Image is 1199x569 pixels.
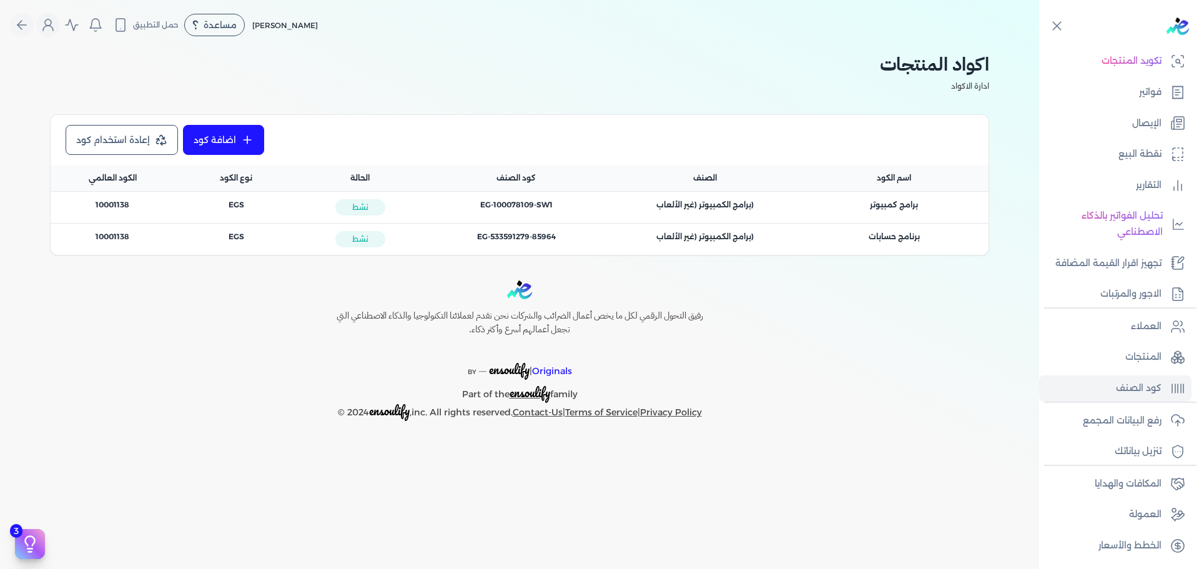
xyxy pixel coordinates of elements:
[183,125,264,155] a: اضافة كود
[1167,17,1189,35] img: logo
[350,172,370,184] span: الحالة
[1125,349,1162,365] p: المنتجات
[870,199,918,210] span: برامج كمبيوتر
[369,401,410,420] span: ensoulify
[1039,502,1192,528] a: العمولة
[335,199,385,215] span: نشط
[229,231,244,242] span: EGS
[1132,116,1162,132] p: الإيصال
[869,231,920,242] span: برنامج حسابات
[565,407,638,418] a: Terms of Service
[480,199,553,210] span: EG-100078109-SW1
[1100,286,1162,302] p: الاجور والمرتبات
[507,280,532,300] img: logo
[656,231,754,242] span: (برامج الكمبيوتر (غير الألعاب
[479,364,486,372] sup: __
[1102,53,1162,69] p: تكويد المنتجات
[310,309,729,336] h6: رفيق التحول الرقمي لكل ما يخص أعمال الضرائب والشركات نحن نقدم لعملائنا التكنولوجيا والذكاء الاصطن...
[66,125,178,155] a: إعادة استخدام كود
[1039,438,1192,465] a: تنزيل بياناتك
[1115,443,1162,460] p: تنزيل بياناتك
[204,21,237,29] span: مساعدة
[1039,203,1192,245] a: تحليل الفواتير بالذكاء الاصطناعي
[1039,141,1192,167] a: نقطة البيع
[1039,79,1192,106] a: فواتير
[1131,319,1162,335] p: العملاء
[1083,413,1162,429] p: رفع البيانات المجمع
[310,380,729,403] p: Part of the family
[133,19,179,31] span: حمل التطبيق
[656,199,754,210] span: (برامج الكمبيوتر (غير الألعاب
[1118,146,1162,162] p: نقطة البيع
[1055,255,1162,272] p: تجهيز اقرار القيمة المضافة
[1039,533,1192,559] a: الخطط والأسعار
[50,78,989,94] p: ادارة الاكواد
[310,403,729,421] p: © 2024 ,inc. All rights reserved. | |
[1039,314,1192,340] a: العملاء
[184,14,245,36] div: مساعدة
[89,172,137,184] span: الكود العالمي
[510,383,550,402] span: ensoulify
[335,231,385,247] span: نشط
[15,529,45,559] button: 3
[877,172,911,184] span: اسم الكود
[1139,84,1162,101] p: فواتير
[1136,177,1162,194] p: التقارير
[1098,538,1162,554] p: الخطط والأسعار
[310,347,729,380] p: |
[1039,408,1192,434] a: رفع البيانات المجمع
[229,199,244,210] span: EGS
[513,407,563,418] a: Contact-Us
[1039,471,1192,497] a: المكافات والهدايا
[1129,507,1162,523] p: العمولة
[1095,476,1162,492] p: المكافات والهدايا
[96,199,129,210] span: 10001138
[110,14,182,36] button: حمل التطبيق
[1039,48,1192,74] a: تكويد المنتجات
[496,172,536,184] span: كود الصنف
[468,368,476,376] span: BY
[1039,375,1192,402] a: كود الصنف
[477,231,556,242] span: EG-533591279-85964
[96,231,129,242] span: 10001138
[1039,344,1192,370] a: المنتجات
[532,365,572,377] span: Originals
[1039,281,1192,307] a: الاجور والمرتبات
[252,21,318,30] span: [PERSON_NAME]
[1039,172,1192,199] a: التقارير
[693,172,717,184] span: الصنف
[220,172,252,184] span: نوع الكود
[510,388,550,400] a: ensoulify
[1039,111,1192,137] a: الإيصال
[1039,250,1192,277] a: تجهيز اقرار القيمة المضافة
[10,524,22,538] span: 3
[1045,208,1163,240] p: تحليل الفواتير بالذكاء الاصطناعي
[1116,380,1162,397] p: كود الصنف
[640,407,702,418] a: Privacy Policy
[50,50,989,78] h2: اكواد المنتجات
[489,360,530,379] span: ensoulify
